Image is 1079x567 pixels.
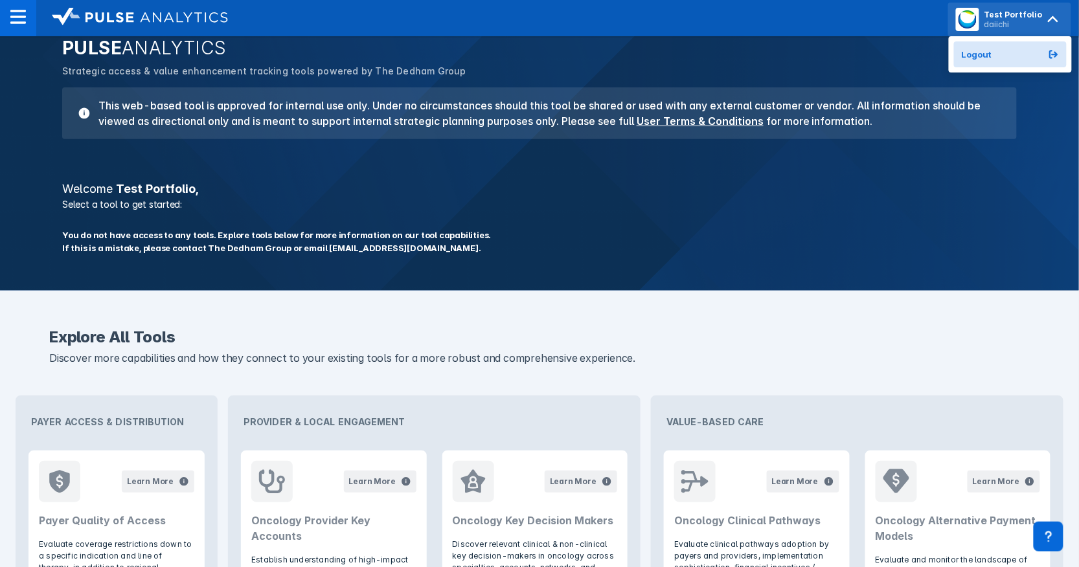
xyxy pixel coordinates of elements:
[233,401,635,443] div: Provider & Local Engagement
[49,350,1030,367] p: Discover more capabilities and how they connect to your existing tools for a more robust and comp...
[959,10,977,28] img: menu button
[954,41,1067,67] button: Logout
[62,64,1017,78] p: Strategic access & value enhancement tracking tools powered by The Dedham Group
[36,8,228,28] a: logo
[453,513,617,528] h2: Oncology Key Decision Makers
[674,513,839,528] h2: Oncology Clinical Pathways
[62,182,113,195] span: Welcome
[344,471,416,493] button: Learn More
[349,476,396,487] div: Learn More
[984,19,1043,29] div: daiichi
[52,8,228,26] img: logo
[251,513,416,544] h2: Oncology Provider Key Accounts
[127,476,174,487] div: Learn More
[984,10,1043,19] div: Test Portfolio
[122,471,194,493] button: Learn More
[550,476,596,487] div: Learn More
[49,329,1030,345] h2: Explore All Tools
[10,9,26,25] img: menu--horizontal.svg
[968,471,1040,493] button: Learn More
[62,229,491,242] span: You do not have access to any tools. Explore tools below for more information on our tool capabil...
[637,115,764,128] a: User Terms & Conditions
[767,471,839,493] button: Learn More
[62,242,491,255] span: If this is a mistake, please contact The Dedham Group or email [EMAIL_ADDRESS][DOMAIN_NAME] .
[876,513,1040,544] h2: Oncology Alternative Payment Models
[1034,522,1063,551] div: Contact Support
[21,401,212,443] div: Payer Access & Distribution
[656,401,1058,443] div: Value-Based Care
[62,37,1017,59] h2: PULSE
[545,471,617,493] button: Learn More
[962,49,992,60] span: Logout
[91,98,1001,129] h3: This web-based tool is approved for internal use only. Under no circumstances should this tool be...
[122,37,227,59] span: ANALYTICS
[54,197,1025,211] p: Select a tool to get started:
[973,476,1019,487] div: Learn More
[54,183,1025,195] h3: Test Portfolio ,
[39,513,194,528] h2: Payer Quality of Access
[772,476,819,487] div: Learn More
